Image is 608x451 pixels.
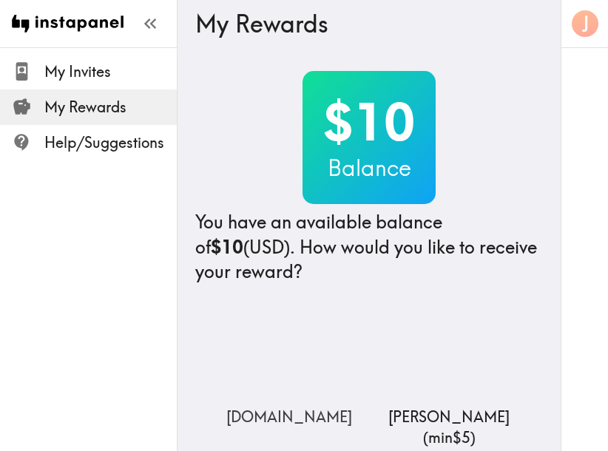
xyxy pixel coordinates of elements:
img: Lowe's [375,314,523,407]
span: My Invites [44,61,177,82]
button: J [570,9,600,38]
h4: You have an available balance of (USD) . How would you like to receive your reward? [195,210,543,285]
span: Help/Suggestions [44,132,177,153]
a: Amazon.com[DOMAIN_NAME] [215,314,363,427]
img: Amazon.com [215,314,363,407]
h3: Balance [303,152,436,183]
h2: $10 [303,92,436,152]
b: $10 [211,236,243,258]
span: J [582,11,590,37]
h3: My Rewards [195,10,531,38]
a: Lowe's[PERSON_NAME] (min$5) [375,314,523,448]
span: My Rewards [44,97,177,118]
p: [PERSON_NAME] ( min $5 ) [375,407,523,448]
p: [DOMAIN_NAME] [215,407,363,427]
